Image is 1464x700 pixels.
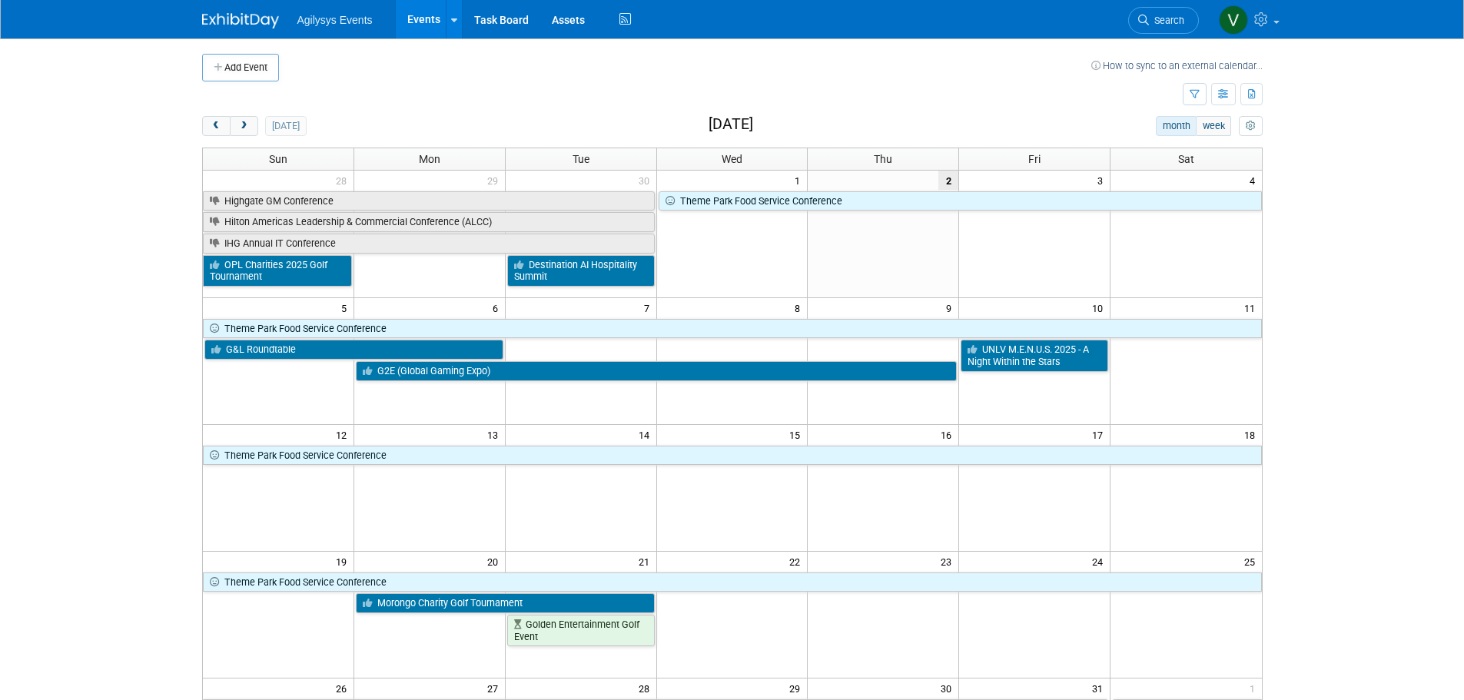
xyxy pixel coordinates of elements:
[334,678,354,698] span: 26
[1243,298,1262,317] span: 11
[265,116,306,136] button: [DATE]
[204,340,503,360] a: G&L Roundtable
[419,153,440,165] span: Mon
[1196,116,1231,136] button: week
[793,298,807,317] span: 8
[939,678,958,698] span: 30
[486,678,505,698] span: 27
[573,153,589,165] span: Tue
[1096,171,1110,190] span: 3
[203,255,352,287] a: OPL Charities 2025 Golf Tournament
[874,153,892,165] span: Thu
[1239,116,1262,136] button: myCustomButton
[637,552,656,571] span: 21
[642,298,656,317] span: 7
[793,171,807,190] span: 1
[637,425,656,444] span: 14
[1149,15,1184,26] span: Search
[507,615,655,646] a: Golden Entertainment Golf Event
[203,319,1262,339] a: Theme Park Food Service Conference
[202,54,279,81] button: Add Event
[334,171,354,190] span: 28
[334,552,354,571] span: 19
[1091,60,1263,71] a: How to sync to an external calendar...
[1248,678,1262,698] span: 1
[1091,425,1110,444] span: 17
[203,446,1262,466] a: Theme Park Food Service Conference
[659,191,1262,211] a: Theme Park Food Service Conference
[230,116,258,136] button: next
[356,361,957,381] a: G2E (Global Gaming Expo)
[1028,153,1041,165] span: Fri
[1243,552,1262,571] span: 25
[788,425,807,444] span: 15
[939,425,958,444] span: 16
[1091,552,1110,571] span: 24
[507,255,655,287] a: Destination AI Hospitality Summit
[202,13,279,28] img: ExhibitDay
[203,191,655,211] a: Highgate GM Conference
[722,153,742,165] span: Wed
[486,425,505,444] span: 13
[788,678,807,698] span: 29
[203,212,655,232] a: Hilton Americas Leadership & Commercial Conference (ALCC)
[1091,678,1110,698] span: 31
[1248,171,1262,190] span: 4
[944,298,958,317] span: 9
[1178,153,1194,165] span: Sat
[491,298,505,317] span: 6
[297,14,373,26] span: Agilysys Events
[340,298,354,317] span: 5
[1243,425,1262,444] span: 18
[1128,7,1199,34] a: Search
[269,153,287,165] span: Sun
[202,116,231,136] button: prev
[709,116,753,133] h2: [DATE]
[788,552,807,571] span: 22
[356,593,655,613] a: Morongo Charity Golf Tournament
[486,552,505,571] span: 20
[1156,116,1197,136] button: month
[637,171,656,190] span: 30
[1091,298,1110,317] span: 10
[1246,121,1256,131] i: Personalize Calendar
[961,340,1108,371] a: UNLV M.E.N.U.S. 2025 - A Night Within the Stars
[334,425,354,444] span: 12
[637,678,656,698] span: 28
[938,171,958,190] span: 2
[1219,5,1248,35] img: Vaitiare Munoz
[203,572,1262,592] a: Theme Park Food Service Conference
[486,171,505,190] span: 29
[203,234,655,254] a: IHG Annual IT Conference
[939,552,958,571] span: 23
